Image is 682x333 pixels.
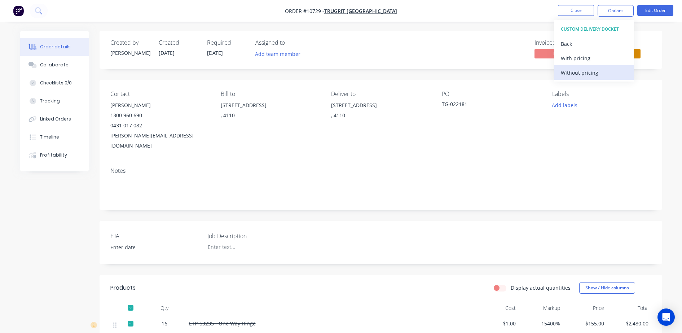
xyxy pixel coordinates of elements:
[221,110,320,121] div: , 4110
[20,128,89,146] button: Timeline
[110,284,136,292] div: Products
[40,44,71,50] div: Order details
[251,49,304,59] button: Add team member
[13,5,24,16] img: Factory
[561,67,627,78] div: Without pricing
[159,49,175,56] span: [DATE]
[110,39,150,46] div: Created by
[598,5,634,17] button: Options
[331,100,430,110] div: [STREET_ADDRESS]
[558,5,594,16] button: Close
[105,242,195,253] input: Enter date
[40,98,60,104] div: Tracking
[189,320,256,327] span: ETP-53235 - One Way Hinge
[110,131,209,151] div: [PERSON_NAME][EMAIL_ADDRESS][DOMAIN_NAME]
[110,167,651,174] div: Notes
[331,100,430,123] div: [STREET_ADDRESS], 4110
[40,80,72,86] div: Checklists 0/0
[40,116,71,122] div: Linked Orders
[566,320,604,327] span: $155.00
[657,308,675,326] div: Open Intercom Messenger
[442,91,541,97] div: PO
[110,91,209,97] div: Contact
[110,232,201,240] label: ETA
[554,51,634,65] button: With pricing
[207,49,223,56] span: [DATE]
[207,39,247,46] div: Required
[159,39,198,46] div: Created
[475,301,519,315] div: Cost
[40,62,69,68] div: Collaborate
[563,301,607,315] div: Price
[255,39,327,46] div: Assigned to
[519,301,563,315] div: Markup
[522,320,560,327] span: 15400%
[442,100,532,110] div: TG-022181
[110,49,150,57] div: [PERSON_NAME]
[110,100,209,110] div: [PERSON_NAME]
[20,110,89,128] button: Linked Orders
[221,100,320,110] div: [STREET_ADDRESS]
[143,301,186,315] div: Qty
[20,56,89,74] button: Collaborate
[20,74,89,92] button: Checklists 0/0
[511,284,571,292] label: Display actual quantities
[331,110,430,121] div: , 4110
[221,91,320,97] div: Bill to
[255,49,304,59] button: Add team member
[162,320,167,327] span: 16
[610,320,648,327] span: $2,480.00
[579,282,635,294] button: Show / Hide columns
[110,110,209,121] div: 1300 960 690
[207,232,298,240] label: Job Description
[548,100,581,110] button: Add labels
[221,100,320,123] div: [STREET_ADDRESS], 4110
[561,39,627,49] div: Back
[110,100,209,151] div: [PERSON_NAME]1300 960 6900431 017 082[PERSON_NAME][EMAIL_ADDRESS][DOMAIN_NAME]
[637,5,673,16] button: Edit Order
[561,53,627,63] div: With pricing
[40,134,59,140] div: Timeline
[285,8,324,14] span: Order #10729 -
[110,121,209,131] div: 0431 017 082
[20,146,89,164] button: Profitability
[478,320,516,327] span: $1.00
[324,8,397,14] a: Trugrit [GEOGRAPHIC_DATA]
[534,49,578,58] span: No
[331,91,430,97] div: Deliver to
[534,39,589,46] div: Invoiced
[20,38,89,56] button: Order details
[40,152,67,158] div: Profitability
[607,301,651,315] div: Total
[552,91,651,97] div: Labels
[554,65,634,80] button: Without pricing
[20,92,89,110] button: Tracking
[561,25,627,34] div: CUSTOM DELIVERY DOCKET
[554,36,634,51] button: Back
[554,22,634,36] button: CUSTOM DELIVERY DOCKET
